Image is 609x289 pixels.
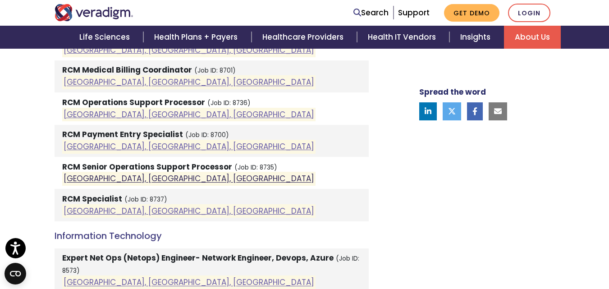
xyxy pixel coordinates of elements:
[69,26,143,49] a: Life Sciences
[194,66,236,75] small: (Job ID: 8701)
[444,4,499,22] a: Get Demo
[398,7,430,18] a: Support
[62,161,232,172] strong: RCM Senior Operations Support Processor
[419,87,486,97] strong: Spread the word
[185,131,229,139] small: (Job ID: 8700)
[64,45,314,55] a: [GEOGRAPHIC_DATA], [GEOGRAPHIC_DATA], [GEOGRAPHIC_DATA]
[357,26,449,49] a: Health IT Vendors
[62,252,334,263] strong: Expert Net Ops (Netops) Engineer- Network Engineer, Devops, Azure
[5,263,26,284] button: Open CMP widget
[64,277,314,288] a: [GEOGRAPHIC_DATA], [GEOGRAPHIC_DATA], [GEOGRAPHIC_DATA]
[234,163,277,172] small: (Job ID: 8735)
[62,64,192,75] strong: RCM Medical Billing Coordinator
[508,4,550,22] a: Login
[64,109,314,120] a: [GEOGRAPHIC_DATA], [GEOGRAPHIC_DATA], [GEOGRAPHIC_DATA]
[143,26,251,49] a: Health Plans + Payers
[449,26,504,49] a: Insights
[62,193,122,204] strong: RCM Specialist
[55,4,133,21] img: Veradigm logo
[55,230,369,241] h4: Information Technology
[62,97,205,108] strong: RCM Operations Support Processor
[64,77,314,88] a: [GEOGRAPHIC_DATA], [GEOGRAPHIC_DATA], [GEOGRAPHIC_DATA]
[64,141,314,152] a: [GEOGRAPHIC_DATA], [GEOGRAPHIC_DATA], [GEOGRAPHIC_DATA]
[62,129,183,140] strong: RCM Payment Entry Specialist
[64,206,314,216] a: [GEOGRAPHIC_DATA], [GEOGRAPHIC_DATA], [GEOGRAPHIC_DATA]
[252,26,357,49] a: Healthcare Providers
[504,26,561,49] a: About Us
[124,195,167,204] small: (Job ID: 8737)
[64,174,314,184] a: [GEOGRAPHIC_DATA], [GEOGRAPHIC_DATA], [GEOGRAPHIC_DATA]
[207,99,251,107] small: (Job ID: 8736)
[353,7,389,19] a: Search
